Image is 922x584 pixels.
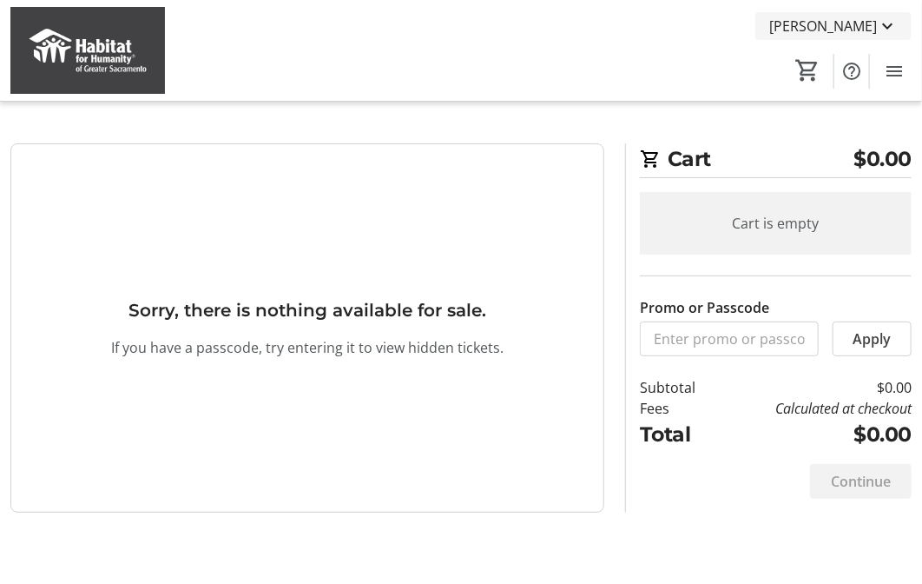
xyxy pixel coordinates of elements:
[719,419,912,449] td: $0.00
[10,7,165,94] img: Habitat for Humanity of Greater Sacramento's Logo
[640,192,912,255] div: Cart is empty
[853,328,892,349] span: Apply
[719,398,912,419] td: Calculated at checkout
[877,54,912,89] button: Menu
[640,322,819,356] input: Enter promo or passcode
[640,419,719,449] td: Total
[833,322,912,356] button: Apply
[111,337,504,358] p: If you have a passcode, try entering it to view hidden tickets.
[769,16,877,36] span: [PERSON_NAME]
[640,377,719,398] td: Subtotal
[834,54,869,89] button: Help
[640,297,769,318] label: Promo or Passcode
[640,143,912,178] h2: Cart
[854,143,912,174] span: $0.00
[719,377,912,398] td: $0.00
[128,297,486,323] h3: Sorry, there is nothing available for sale.
[755,12,912,40] button: [PERSON_NAME]
[640,398,719,419] td: Fees
[792,55,823,86] button: Cart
